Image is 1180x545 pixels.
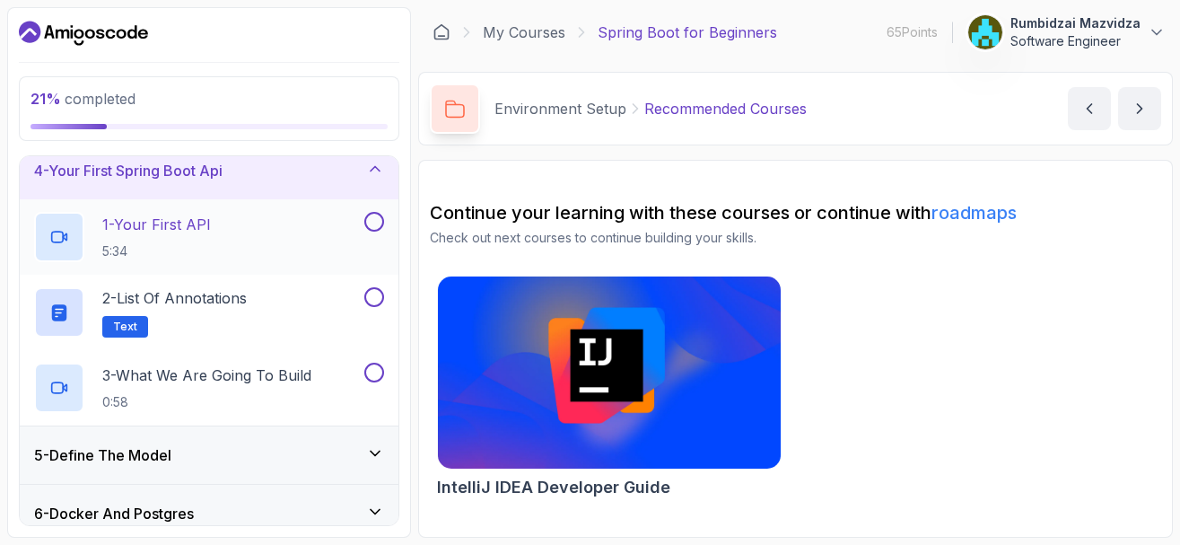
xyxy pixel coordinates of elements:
button: 1-Your First API5:34 [34,212,384,262]
button: 3-What We Are Going To Build0:58 [34,363,384,413]
span: completed [31,90,135,108]
button: user profile imageRumbidzai MazvidzaSoftware Engineer [967,14,1166,50]
p: Recommended Courses [644,98,807,119]
a: roadmaps [931,202,1017,224]
span: 21 % [31,90,61,108]
button: 4-Your First Spring Boot Api [20,142,398,199]
span: Text [113,320,137,334]
button: 5-Define The Model [20,426,398,484]
p: Rumbidzai Mazvidza [1010,14,1141,32]
a: IntelliJ IDEA Developer Guide cardIntelliJ IDEA Developer Guide [437,276,782,500]
h2: Continue your learning with these courses or continue with [430,200,1161,225]
p: 5:34 [102,242,211,260]
a: Dashboard [433,23,450,41]
p: 65 Points [887,23,938,41]
button: 2-List of AnnotationsText [34,287,384,338]
button: previous content [1068,87,1111,130]
p: Environment Setup [494,98,626,119]
img: IntelliJ IDEA Developer Guide card [438,277,781,469]
p: 2 - List of Annotations [102,287,247,309]
p: Check out next courses to continue building your skills. [430,229,1161,247]
p: Software Engineer [1010,32,1141,50]
button: next content [1118,87,1161,130]
a: My Courses [483,22,565,43]
p: Spring Boot for Beginners [598,22,777,43]
h3: 4 - Your First Spring Boot Api [34,160,223,181]
p: 0:58 [102,393,311,411]
img: user profile image [968,15,1002,49]
a: Dashboard [19,19,148,48]
p: 3 - What We Are Going To Build [102,365,311,386]
h3: 5 - Define The Model [34,444,171,466]
h3: 6 - Docker And Postgres [34,503,194,524]
h2: IntelliJ IDEA Developer Guide [437,475,670,500]
button: 6-Docker And Postgres [20,485,398,542]
p: 1 - Your First API [102,214,211,235]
